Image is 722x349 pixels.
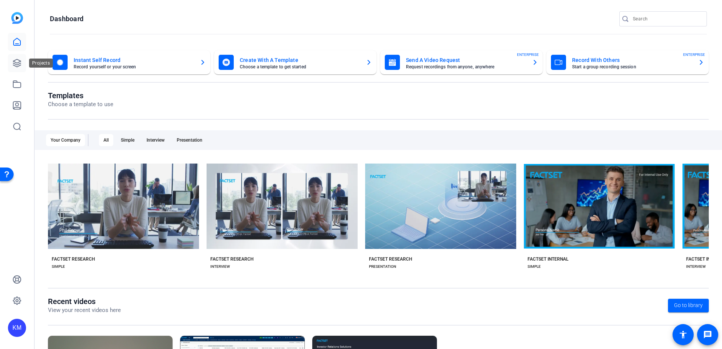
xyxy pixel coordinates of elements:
[668,299,709,312] a: Go to library
[52,264,65,270] div: SIMPLE
[50,14,83,23] h1: Dashboard
[572,56,692,65] mat-card-title: Record With Others
[528,264,541,270] div: SIMPLE
[48,306,121,315] p: View your recent videos here
[48,100,113,109] p: Choose a template to use
[240,56,360,65] mat-card-title: Create With A Template
[380,50,543,74] button: Send A Video RequestRequest recordings from anyone, anywhereENTERPRISE
[48,91,113,100] h1: Templates
[52,256,95,262] div: FACTSET RESEARCH
[546,50,709,74] button: Record With OthersStart a group recording sessionENTERPRISE
[528,256,568,262] div: FACTSET INTERNAL
[172,134,207,146] div: Presentation
[99,134,113,146] div: All
[11,12,23,24] img: blue-gradient.svg
[369,264,396,270] div: PRESENTATION
[633,14,701,23] input: Search
[406,65,526,69] mat-card-subtitle: Request recordings from anyone, anywhere
[116,134,139,146] div: Simple
[683,52,705,57] span: ENTERPRISE
[214,50,376,74] button: Create With A TemplateChoose a template to get started
[74,65,194,69] mat-card-subtitle: Record yourself or your screen
[210,256,254,262] div: FACTSET RESEARCH
[369,256,412,262] div: FACTSET RESEARCH
[8,319,26,337] div: KM
[74,56,194,65] mat-card-title: Instant Self Record
[686,264,706,270] div: INTERVIEW
[48,297,121,306] h1: Recent videos
[517,52,539,57] span: ENTERPRISE
[572,65,692,69] mat-card-subtitle: Start a group recording session
[679,330,688,339] mat-icon: accessibility
[46,134,85,146] div: Your Company
[142,134,169,146] div: Interview
[674,301,703,309] span: Go to library
[48,50,210,74] button: Instant Self RecordRecord yourself or your screen
[210,264,230,270] div: INTERVIEW
[703,330,712,339] mat-icon: message
[29,59,53,68] div: Projects
[240,65,360,69] mat-card-subtitle: Choose a template to get started
[406,56,526,65] mat-card-title: Send A Video Request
